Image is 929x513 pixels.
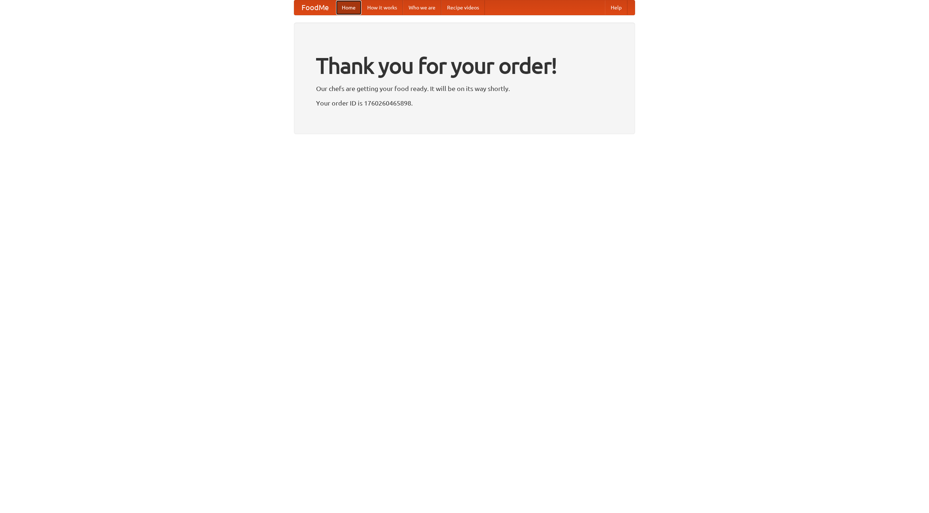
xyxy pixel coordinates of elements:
[336,0,361,15] a: Home
[441,0,485,15] a: Recipe videos
[316,48,613,83] h1: Thank you for your order!
[403,0,441,15] a: Who we are
[316,83,613,94] p: Our chefs are getting your food ready. It will be on its way shortly.
[316,98,613,108] p: Your order ID is 1760260465898.
[361,0,403,15] a: How it works
[605,0,627,15] a: Help
[294,0,336,15] a: FoodMe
